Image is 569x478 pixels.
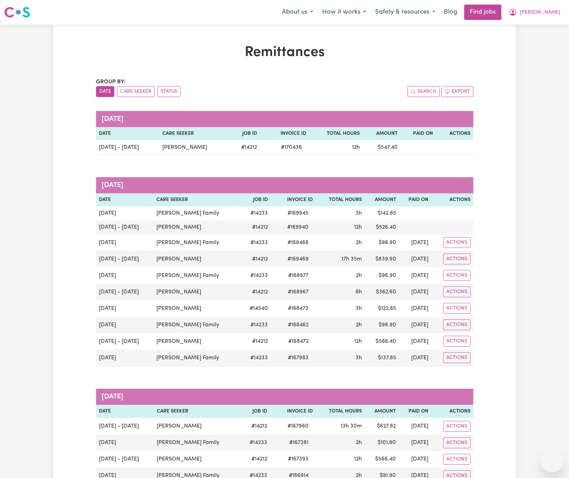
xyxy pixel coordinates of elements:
span: 2 hours [356,273,362,278]
td: $ 839.90 [365,251,399,267]
td: [PERSON_NAME] Family [154,206,240,220]
span: # 168977 [284,271,313,280]
iframe: Button to launch messaging window [541,450,563,472]
span: 8 hours [355,289,362,295]
caption: [DATE] [96,177,473,193]
button: Actions [443,421,470,432]
button: Actions [443,352,470,363]
td: # 14212 [241,333,271,349]
span: # 169940 [283,223,313,231]
button: sort invoices by care seeker [117,86,155,97]
th: Amount [363,127,400,140]
td: # 14540 [241,300,271,317]
td: $ 566.40 [365,451,399,467]
span: 2 hours [356,240,362,245]
th: Actions [436,127,473,140]
td: [PERSON_NAME] Family [154,317,240,333]
th: Amount [365,405,399,418]
td: [DATE] [96,349,154,366]
td: # 14212 [241,418,270,435]
td: $ 547.40 [363,140,400,155]
th: Date [96,405,154,418]
td: # 14212 [241,451,270,467]
td: # 14233 [241,234,271,251]
td: [DATE] [96,234,154,251]
button: Actions [443,286,470,297]
span: 2 hours [356,322,362,328]
span: # 167393 [284,455,313,463]
th: Amount [365,193,399,207]
td: [DATE] [96,317,154,333]
span: # 169468 [283,238,313,247]
td: $ 627.82 [365,418,399,435]
td: [DATE] - [DATE] [96,251,154,267]
th: Paid On [399,193,432,207]
td: $ 362.60 [365,284,399,300]
td: [PERSON_NAME] [154,300,240,317]
span: # 167983 [284,354,313,362]
td: $ 142.85 [365,206,399,220]
span: # 169469 [283,255,313,263]
td: [DATE] [399,418,431,435]
button: How it works [318,5,371,20]
th: Job ID [241,193,271,207]
span: # 169945 [283,209,313,217]
td: [DATE] [399,251,432,267]
td: [DATE] [96,267,154,284]
td: [PERSON_NAME] [154,284,240,300]
button: Actions [443,254,470,264]
td: [PERSON_NAME] [154,220,240,234]
td: [DATE] - [DATE] [96,418,154,435]
button: Actions [443,237,470,248]
span: # 168967 [284,288,313,296]
td: [DATE] - [DATE] [96,451,154,467]
span: 12 hours [352,145,360,150]
span: # 167960 [283,422,313,430]
th: Actions [431,405,473,418]
a: Find jobs [464,5,501,20]
th: Actions [431,193,473,207]
td: [DATE] [96,435,154,451]
td: $ 137.85 [365,349,399,366]
span: 12 hours [354,224,362,230]
span: # 168472 [284,337,313,346]
td: $ 122.85 [365,300,399,317]
th: Care Seeker [154,405,241,418]
button: Search [407,86,440,97]
span: 12 hours [354,456,362,462]
button: sort invoices by date [96,86,114,97]
h1: Remittances [96,44,473,61]
td: # 14212 [241,220,271,234]
span: # 168462 [284,321,313,329]
button: Actions [443,319,470,330]
button: Actions [443,437,470,448]
td: $ 96.90 [365,234,399,251]
td: [PERSON_NAME] [154,451,241,467]
button: Actions [443,336,470,347]
caption: [DATE] [96,111,473,127]
td: # 14212 [241,251,271,267]
th: Care Seeker [154,193,240,207]
td: [PERSON_NAME] Family [154,349,240,366]
th: Paid On [399,405,431,418]
td: $ 96.90 [365,267,399,284]
td: [DATE] [399,234,432,251]
td: [PERSON_NAME] [154,418,241,435]
th: Invoice ID [270,405,316,418]
span: 3 hours [355,210,362,216]
td: [PERSON_NAME] [154,251,240,267]
th: Total Hours [316,405,365,418]
span: [PERSON_NAME] [520,9,560,16]
td: [DATE] [399,333,432,349]
span: 17 hours 35 minutes [341,256,362,262]
caption: [DATE] [96,389,473,405]
th: Total Hours [309,127,363,140]
span: # 168473 [284,304,313,313]
th: Date [96,193,154,207]
td: [PERSON_NAME] Family [154,267,240,284]
th: Care Seeker [160,127,230,140]
td: # 14233 [241,435,270,451]
th: Total Hours [316,193,365,207]
td: [DATE] [96,300,154,317]
span: 2 hours [356,440,362,445]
